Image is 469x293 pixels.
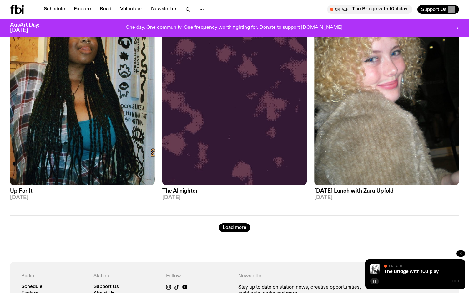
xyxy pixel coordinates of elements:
[93,273,158,279] h4: Station
[116,5,146,14] a: Volunteer
[40,5,69,14] a: Schedule
[162,188,307,194] h3: The Allnighter
[147,5,180,14] a: Newsletter
[421,7,446,12] span: Support Us
[10,188,155,194] h3: Up For It
[10,185,155,200] a: Up For It[DATE]
[238,273,376,279] h4: Newsletter
[417,5,459,14] button: Support Us
[10,23,50,33] h3: AusArt Day: [DATE]
[219,223,250,232] button: Load more
[21,285,43,289] a: Schedule
[327,5,412,14] button: On AirThe Bridge with f0ulplay
[166,273,231,279] h4: Follow
[389,264,402,268] span: On Air
[21,273,86,279] h4: Radio
[162,195,307,200] span: [DATE]
[10,195,155,200] span: [DATE]
[93,285,119,289] a: Support Us
[96,5,115,14] a: Read
[314,195,459,200] span: [DATE]
[314,185,459,200] a: [DATE] Lunch with Zara Upfold[DATE]
[162,185,307,200] a: The Allnighter[DATE]
[126,25,344,31] p: One day. One community. One frequency worth fighting for. Donate to support [DOMAIN_NAME].
[70,5,95,14] a: Explore
[384,269,439,274] a: The Bridge with f0ulplay
[314,188,459,194] h3: [DATE] Lunch with Zara Upfold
